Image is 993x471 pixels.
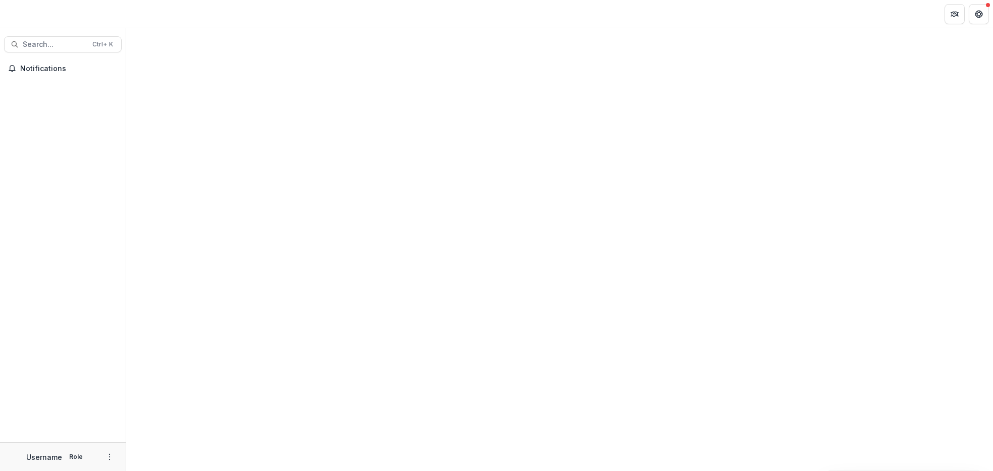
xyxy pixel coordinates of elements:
p: Username [26,452,62,462]
button: More [103,451,116,463]
button: Notifications [4,61,122,77]
p: Role [66,452,86,461]
button: Search... [4,36,122,52]
button: Get Help [969,4,989,24]
span: Notifications [20,65,118,73]
div: Ctrl + K [90,39,115,50]
span: Search... [23,40,86,49]
button: Partners [945,4,965,24]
